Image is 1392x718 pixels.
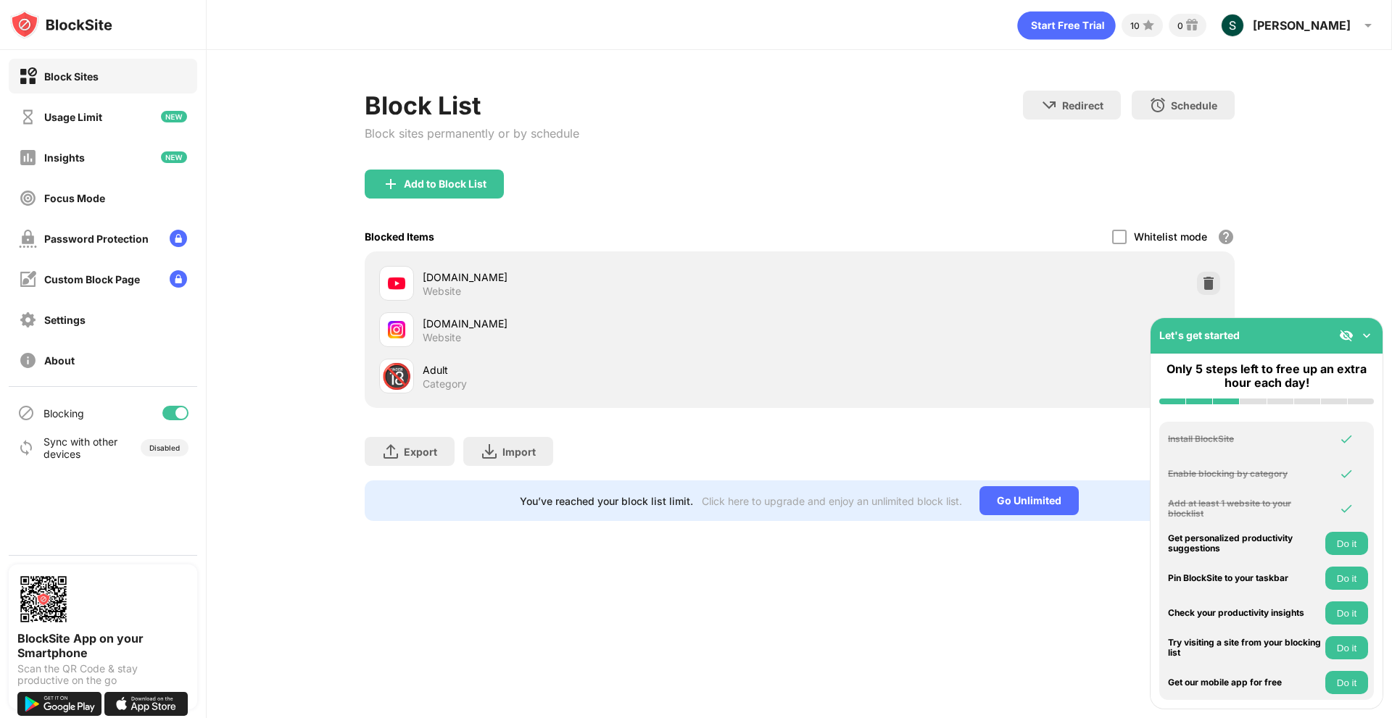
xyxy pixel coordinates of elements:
div: Check your productivity insights [1168,608,1322,618]
div: Custom Block Page [44,273,140,285]
img: logo-blocksite.svg [10,10,112,39]
img: download-on-the-app-store.svg [104,692,188,716]
button: Do it [1325,601,1368,625]
img: omni-check.svg [1339,432,1354,446]
div: Disabled [149,443,180,452]
div: Let's get started [1159,329,1240,341]
img: omni-check.svg [1339,467,1354,481]
div: Blocked Items [365,230,434,243]
div: [DOMAIN_NAME] [423,270,800,285]
div: BlockSite App on your Smartphone [17,631,188,660]
img: ACg8ocK6KpGyPqoq5DQopLEuCg7xucml8EfEVmNPi8veV4MmB6kQPQ=s96-c [1221,14,1244,37]
div: Click here to upgrade and enjoy an unlimited block list. [702,495,962,507]
button: Do it [1325,636,1368,659]
div: Try visiting a site from your blocking list [1168,638,1322,659]
div: Import [502,446,536,458]
div: Block List [365,91,579,120]
div: Pin BlockSite to your taskbar [1168,573,1322,583]
div: Scan the QR Code & stay productive on the go [17,663,188,686]
div: Whitelist mode [1134,230,1207,243]
img: eye-not-visible.svg [1339,328,1354,343]
img: options-page-qr-code.png [17,573,70,625]
div: 10 [1130,20,1140,31]
div: [DOMAIN_NAME] [423,316,800,331]
img: lock-menu.svg [170,230,187,247]
div: Enable blocking by category [1168,469,1322,479]
div: Password Protection [44,233,149,245]
div: Block Sites [44,70,99,83]
img: new-icon.svg [161,111,187,122]
div: Focus Mode [44,192,105,204]
img: block-on.svg [19,67,37,85]
div: [PERSON_NAME] [1253,18,1351,33]
img: new-icon.svg [161,151,187,163]
div: Adult [423,362,800,377]
div: 🔞 [381,362,412,391]
div: Block sites permanently or by schedule [365,126,579,141]
button: Do it [1325,532,1368,555]
div: Go Unlimited [979,486,1079,515]
img: about-off.svg [19,351,37,370]
img: sync-icon.svg [17,439,35,456]
div: Export [404,446,437,458]
div: Insights [44,151,85,164]
img: insights-off.svg [19,149,37,167]
button: Do it [1325,567,1368,590]
div: Usage Limit [44,111,102,123]
div: Sync with other devices [43,435,118,460]
div: Blocking [43,407,84,419]
div: Only 5 steps left to free up an extra hour each day! [1159,362,1374,390]
img: lock-menu.svg [170,270,187,288]
div: Get our mobile app for free [1168,677,1322,688]
div: Install BlockSite [1168,434,1322,444]
img: favicons [388,275,405,292]
div: Settings [44,314,86,326]
img: password-protection-off.svg [19,230,37,248]
div: 0 [1177,20,1183,31]
img: get-it-on-google-play.svg [17,692,101,716]
div: You’ve reached your block list limit. [520,495,693,507]
div: Schedule [1171,99,1217,112]
img: time-usage-off.svg [19,108,37,126]
div: animation [1017,11,1116,40]
div: Add to Block List [404,178,486,190]
img: blocking-icon.svg [17,404,35,422]
img: reward-small.svg [1183,17,1201,34]
img: customize-block-page-off.svg [19,270,37,288]
div: About [44,354,75,367]
div: Get personalized productivity suggestions [1168,533,1322,554]
img: points-small.svg [1140,17,1157,34]
div: Website [423,285,461,298]
button: Do it [1325,671,1368,694]
img: omni-setup-toggle.svg [1359,328,1374,343]
img: settings-off.svg [19,311,37,329]
img: focus-off.svg [19,189,37,207]
div: Category [423,377,467,391]
img: omni-check.svg [1339,501,1354,516]
div: Website [423,331,461,344]
div: Redirect [1062,99,1103,112]
img: favicons [388,321,405,338]
div: Add at least 1 website to your blocklist [1168,498,1322,519]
